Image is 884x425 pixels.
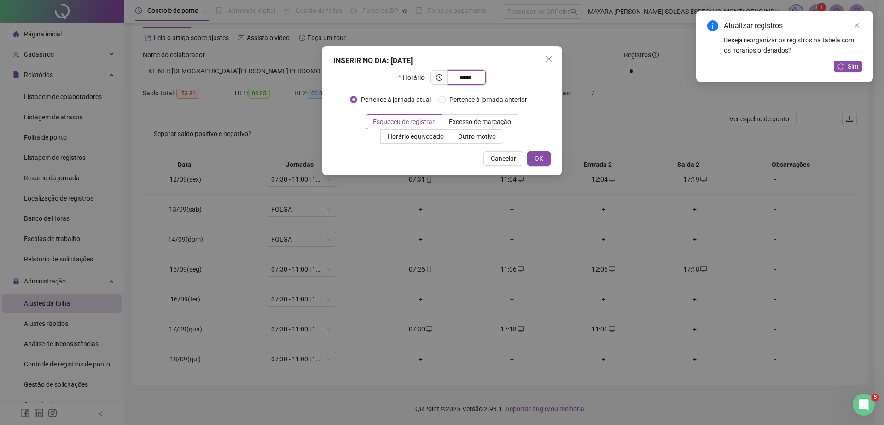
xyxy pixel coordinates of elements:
[545,55,552,63] span: close
[436,74,442,81] span: clock-circle
[834,61,862,72] button: Sim
[848,61,858,71] span: Sim
[527,151,551,166] button: OK
[388,133,444,140] span: Horário equivocado
[373,118,435,125] span: Esqueceu de registrar
[837,63,844,70] span: reload
[724,20,862,31] div: Atualizar registros
[333,55,551,66] div: INSERIR NO DIA : [DATE]
[724,35,862,55] div: Deseja reorganizar os registros na tabela com os horários ordenados?
[852,20,862,30] a: Close
[446,94,531,105] span: Pertence à jornada anterior
[483,151,523,166] button: Cancelar
[707,20,718,31] span: info-circle
[853,394,875,416] iframe: Intercom live chat
[854,22,860,29] span: close
[357,94,435,105] span: Pertence à jornada atual
[491,153,516,164] span: Cancelar
[541,52,556,66] button: Close
[398,70,430,85] label: Horário
[449,118,511,125] span: Excesso de marcação
[458,133,496,140] span: Outro motivo
[535,153,543,164] span: OK
[872,394,879,401] span: 5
